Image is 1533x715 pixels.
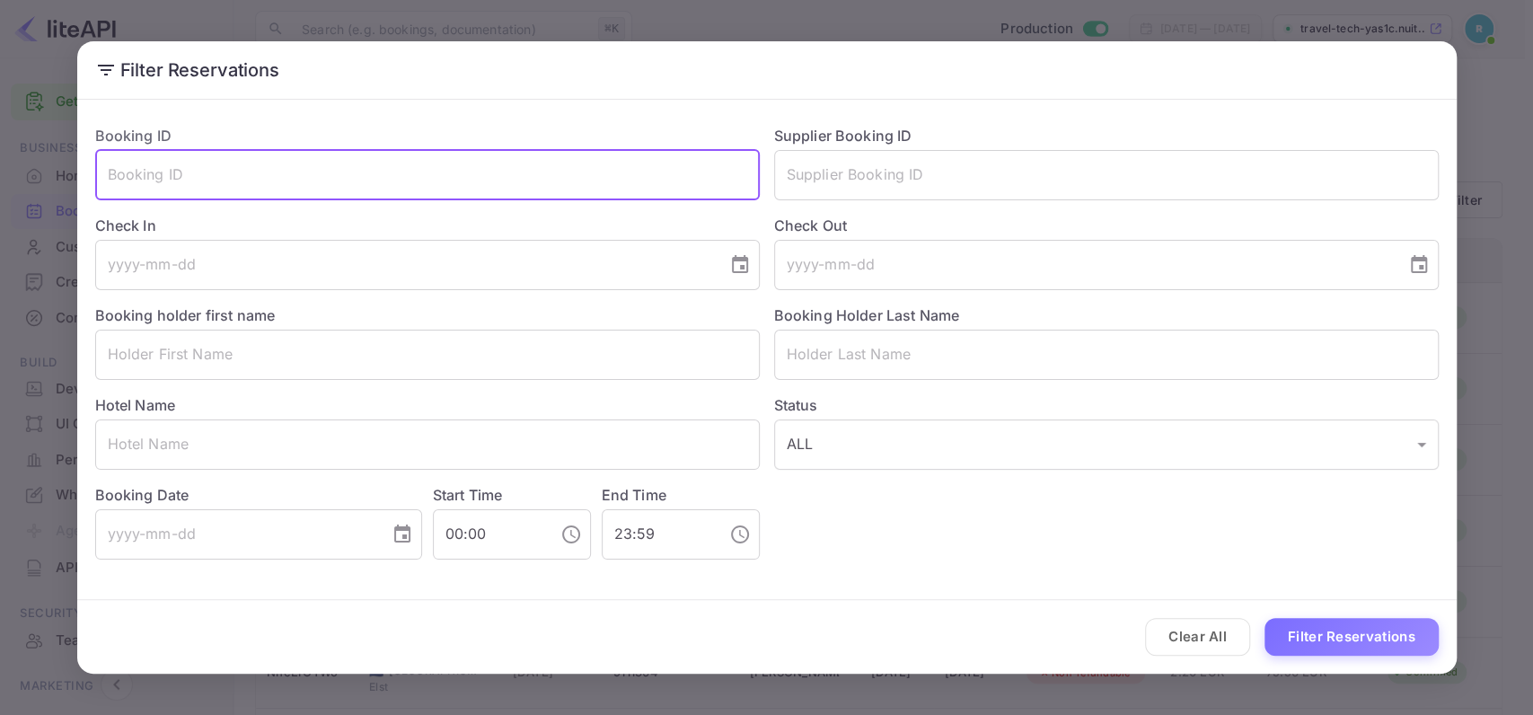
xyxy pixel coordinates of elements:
[95,306,276,324] label: Booking holder first name
[774,306,960,324] label: Booking Holder Last Name
[774,150,1439,200] input: Supplier Booking ID
[774,330,1439,380] input: Holder Last Name
[95,330,760,380] input: Holder First Name
[1264,618,1439,657] button: Filter Reservations
[95,484,422,506] label: Booking Date
[95,127,172,145] label: Booking ID
[433,486,503,504] label: Start Time
[433,509,546,560] input: hh:mm
[722,247,758,283] button: Choose date
[774,127,912,145] label: Supplier Booking ID
[722,516,758,552] button: Choose time, selected time is 11:59 PM
[95,396,176,414] label: Hotel Name
[95,509,377,560] input: yyyy-mm-dd
[774,394,1439,416] label: Status
[1401,247,1437,283] button: Choose date
[95,240,715,290] input: yyyy-mm-dd
[95,419,760,470] input: Hotel Name
[95,215,760,236] label: Check In
[602,509,715,560] input: hh:mm
[77,41,1457,99] h2: Filter Reservations
[774,215,1439,236] label: Check Out
[774,419,1439,470] div: ALL
[1145,618,1250,657] button: Clear All
[774,240,1394,290] input: yyyy-mm-dd
[602,486,666,504] label: End Time
[384,516,420,552] button: Choose date
[95,150,760,200] input: Booking ID
[553,516,589,552] button: Choose time, selected time is 12:00 AM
